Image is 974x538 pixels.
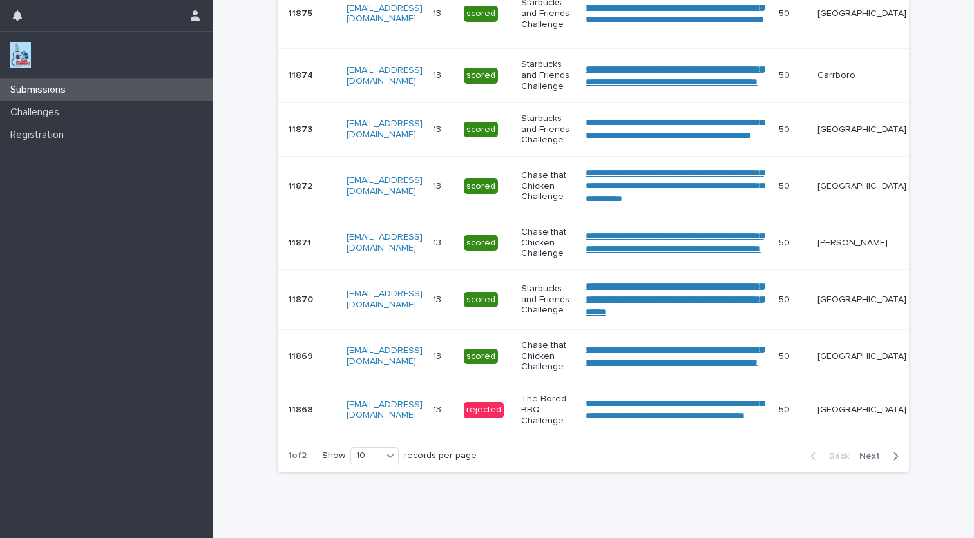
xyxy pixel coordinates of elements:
a: [EMAIL_ADDRESS][DOMAIN_NAME] [347,346,423,366]
div: scored [464,292,498,308]
p: 11870 [288,292,316,305]
p: 50 [779,122,792,135]
a: [EMAIL_ADDRESS][DOMAIN_NAME] [347,176,423,196]
p: 13 [433,235,444,249]
a: [EMAIL_ADDRESS][DOMAIN_NAME] [347,233,423,253]
p: [GEOGRAPHIC_DATA] [817,124,906,135]
p: [GEOGRAPHIC_DATA] [817,181,906,192]
p: Chase that Chicken Challenge [521,170,575,202]
p: 1 of 2 [278,440,317,472]
img: jxsLJbdS1eYBI7rVAS4p [10,42,31,68]
p: [GEOGRAPHIC_DATA] [817,351,906,362]
p: 11874 [288,68,316,81]
p: 13 [433,6,444,19]
p: 11871 [288,235,314,249]
p: 50 [779,402,792,416]
div: scored [464,122,498,138]
p: Chase that Chicken Challenge [521,227,575,259]
p: 13 [433,68,444,81]
p: 11868 [288,402,316,416]
p: 13 [433,349,444,362]
div: scored [464,349,498,365]
button: Back [800,450,854,462]
p: 50 [779,235,792,249]
p: Starbucks and Friends Challenge [521,59,575,91]
span: Next [859,452,888,461]
p: Show [322,450,345,461]
p: Starbucks and Friends Challenge [521,113,575,146]
div: scored [464,235,498,251]
p: 13 [433,292,444,305]
p: 13 [433,402,444,416]
div: 10 [351,449,382,463]
p: 11872 [288,178,315,192]
a: [EMAIL_ADDRESS][DOMAIN_NAME] [347,4,423,24]
a: [EMAIL_ADDRESS][DOMAIN_NAME] [347,66,423,86]
a: [EMAIL_ADDRESS][DOMAIN_NAME] [347,289,423,309]
p: [GEOGRAPHIC_DATA] [817,405,906,416]
p: 11875 [288,6,315,19]
p: 11869 [288,349,316,362]
p: 13 [433,178,444,192]
div: scored [464,6,498,22]
p: Submissions [5,84,76,96]
span: Back [821,452,849,461]
p: 11873 [288,122,315,135]
p: 50 [779,292,792,305]
div: scored [464,68,498,84]
a: [EMAIL_ADDRESS][DOMAIN_NAME] [347,400,423,420]
a: [EMAIL_ADDRESS][DOMAIN_NAME] [347,119,423,139]
p: [GEOGRAPHIC_DATA] [817,294,906,305]
div: scored [464,178,498,195]
p: 13 [433,122,444,135]
p: 50 [779,6,792,19]
p: Challenges [5,106,70,119]
p: Chase that Chicken Challenge [521,340,575,372]
p: The Bored BBQ Challenge [521,394,575,426]
p: 50 [779,349,792,362]
p: 50 [779,178,792,192]
p: [PERSON_NAME] [817,238,906,249]
p: Registration [5,129,74,141]
div: rejected [464,402,504,418]
p: Carrboro [817,70,906,81]
p: 50 [779,68,792,81]
p: [GEOGRAPHIC_DATA] [817,8,906,19]
button: Next [854,450,909,462]
p: records per page [404,450,477,461]
p: Starbucks and Friends Challenge [521,283,575,316]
